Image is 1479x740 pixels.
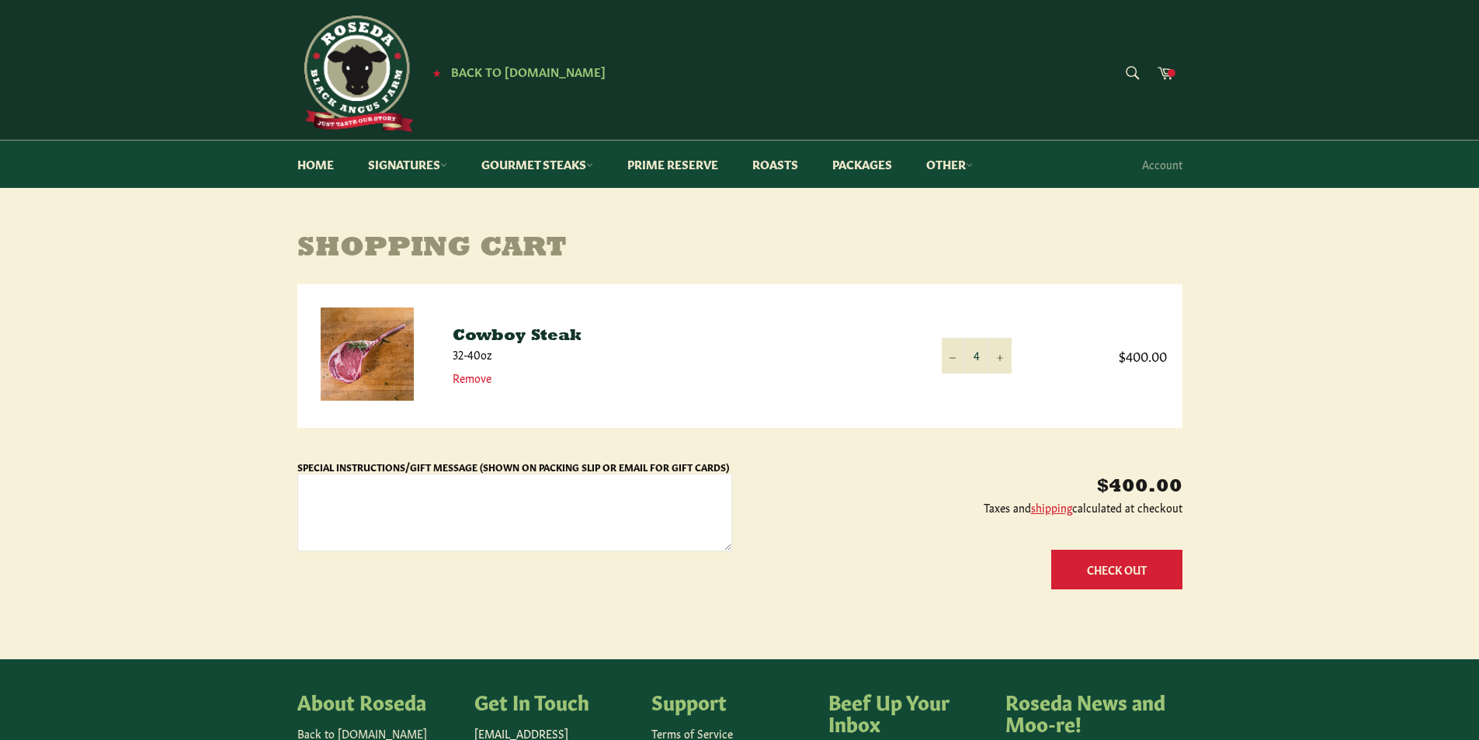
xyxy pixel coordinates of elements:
[352,141,463,188] a: Signatures
[432,66,441,78] span: ★
[474,690,636,712] h4: Get In Touch
[321,307,414,401] img: Cowboy Steak - 32-40oz
[988,338,1012,373] button: Increase item quantity by one
[737,141,814,188] a: Roasts
[1043,346,1167,364] span: $400.00
[942,338,965,373] button: Reduce item quantity by one
[1051,550,1182,589] button: Check Out
[1005,690,1167,733] h4: Roseda News and Moo-re!
[748,500,1182,515] p: Taxes and calculated at checkout
[297,460,729,473] label: Special Instructions/Gift Message (Shown on Packing Slip or Email for Gift Cards)
[828,690,990,733] h4: Beef Up Your Inbox
[1134,141,1190,187] a: Account
[282,141,349,188] a: Home
[453,370,491,385] a: Remove
[817,141,908,188] a: Packages
[651,690,813,712] h4: Support
[612,141,734,188] a: Prime Reserve
[453,347,911,362] p: 32-40oz
[451,63,606,79] span: Back to [DOMAIN_NAME]
[748,474,1182,500] p: $400.00
[466,141,609,188] a: Gourmet Steaks
[297,234,1182,265] h1: Shopping Cart
[911,141,988,188] a: Other
[297,690,459,712] h4: About Roseda
[425,66,606,78] a: ★ Back to [DOMAIN_NAME]
[1031,499,1072,515] a: shipping
[297,16,414,132] img: Roseda Beef
[453,328,582,344] a: Cowboy Steak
